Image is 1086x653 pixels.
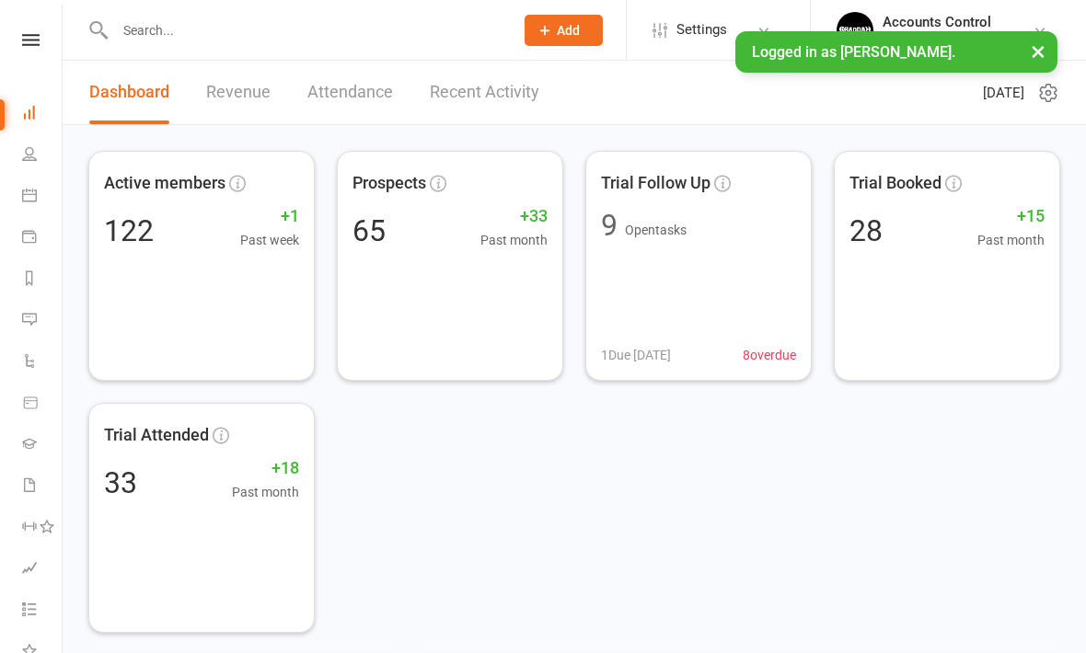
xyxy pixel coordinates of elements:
div: [PERSON_NAME] [883,30,991,47]
span: +1 [240,203,299,230]
a: Dashboard [89,61,169,124]
span: Active members [104,170,225,197]
span: Prospects [352,170,426,197]
span: Trial Attended [104,422,209,449]
div: 122 [104,216,154,246]
div: 33 [104,468,137,498]
span: Trial Booked [849,170,942,197]
a: People [22,135,64,177]
div: 28 [849,216,883,246]
a: Attendance [307,61,393,124]
a: Product Sales [22,384,64,425]
span: +33 [480,203,548,230]
a: Dashboard [22,94,64,135]
span: +15 [977,203,1045,230]
img: thumb_image1701918351.png [837,12,873,49]
button: × [1022,31,1055,71]
div: Accounts Control [883,14,991,30]
a: Calendar [22,177,64,218]
a: Revenue [206,61,271,124]
span: Past month [232,482,299,502]
span: Past week [240,230,299,250]
span: 8 overdue [743,345,796,365]
a: Assessments [22,549,64,590]
a: Payments [22,218,64,259]
a: Recent Activity [430,61,539,124]
span: Settings [676,9,727,51]
a: Reports [22,259,64,301]
span: Add [557,23,580,38]
span: Trial Follow Up [601,170,711,197]
span: Past month [977,230,1045,250]
div: 65 [352,216,386,246]
span: Past month [480,230,548,250]
button: Add [525,15,603,46]
span: 1 Due [DATE] [601,345,671,365]
span: +18 [232,455,299,482]
span: [DATE] [983,82,1024,104]
div: 9 [601,211,618,240]
span: Logged in as [PERSON_NAME]. [752,43,955,61]
span: Open tasks [625,223,687,237]
input: Search... [110,17,501,43]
